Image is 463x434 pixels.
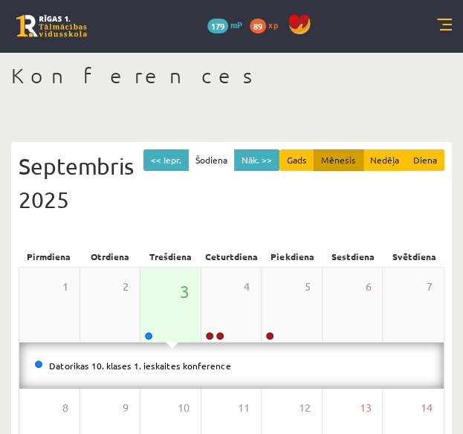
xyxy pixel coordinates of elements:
span: 4 [244,279,250,295]
span: 9 [123,400,129,416]
div: Svētdiena [383,246,444,267]
span: 7 [427,279,433,295]
span: 12 [299,400,311,416]
h1: Konferences [11,63,452,88]
div: Otrdiena [80,246,140,267]
span: 89 [250,19,266,33]
a: Rīgas 1. Tālmācības vidusskola [16,15,87,37]
button: Nāk. >> [234,149,279,171]
span: 10 [178,400,190,416]
div: Ceturtdiena [201,246,262,267]
span: 1 [62,279,68,295]
span: xp [268,19,278,30]
button: Nedēļa [363,149,407,171]
span: 3 [180,279,190,304]
div: Piekdiena [262,246,323,267]
button: Diena [406,149,444,171]
div: Trešdiena [140,246,201,267]
span: 11 [238,400,250,416]
span: 5 [305,279,311,295]
span: 14 [421,400,433,416]
div: Pirmdiena [19,246,80,267]
span: 179 [207,19,228,33]
a: Datorikas 10. klases 1. ieskaites konference [49,360,231,372]
span: mP [230,19,242,30]
button: << Iepr. [143,149,189,171]
span: 2 [123,279,129,295]
div: Sestdiena [323,246,383,267]
button: Šodiena [188,149,235,171]
span: 6 [365,279,371,295]
button: Mēnesis [314,149,363,171]
div: Septembris 2025 [19,149,444,216]
span: 8 [62,400,68,416]
span: 13 [359,400,371,416]
button: Gads [279,149,314,171]
a: 89 xp [250,19,285,30]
